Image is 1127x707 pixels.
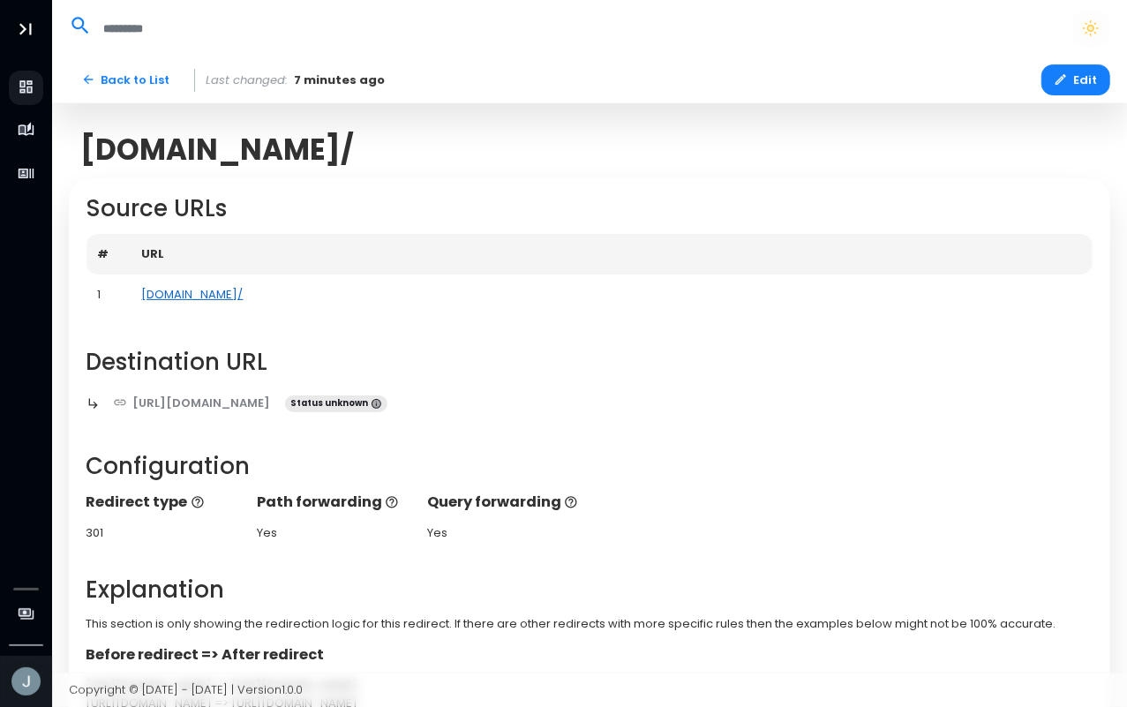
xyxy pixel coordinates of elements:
div: Yes [257,524,410,542]
h2: Destination URL [86,349,1093,376]
span: Copyright © [DATE] - [DATE] | Version 1.0.0 [69,681,303,698]
span: [DOMAIN_NAME]/ [80,132,354,167]
a: [URL][DOMAIN_NAME] [101,387,283,418]
p: Redirect type [86,492,240,513]
p: Before redirect => After redirect [86,644,1093,666]
button: Edit [1041,64,1110,95]
h2: Configuration [86,453,1093,480]
th: URL [131,234,1093,275]
p: Query forwarding [427,492,581,513]
span: Status unknown [285,395,387,413]
div: 1 [98,286,119,304]
h2: Source URLs [86,195,1093,222]
span: 7 minutes ago [294,71,385,89]
img: Avatar [11,667,41,696]
h2: Explanation [86,576,1093,604]
p: Path forwarding [257,492,410,513]
span: Last changed: [207,71,289,89]
a: [DOMAIN_NAME]/ [142,286,244,303]
a: Back to List [69,64,183,95]
th: # [86,234,131,275]
div: Yes [427,524,581,542]
button: Toggle Aside [9,12,42,46]
p: This section is only showing the redirection logic for this redirect. If there are other redirect... [86,615,1093,633]
div: 301 [86,524,240,542]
